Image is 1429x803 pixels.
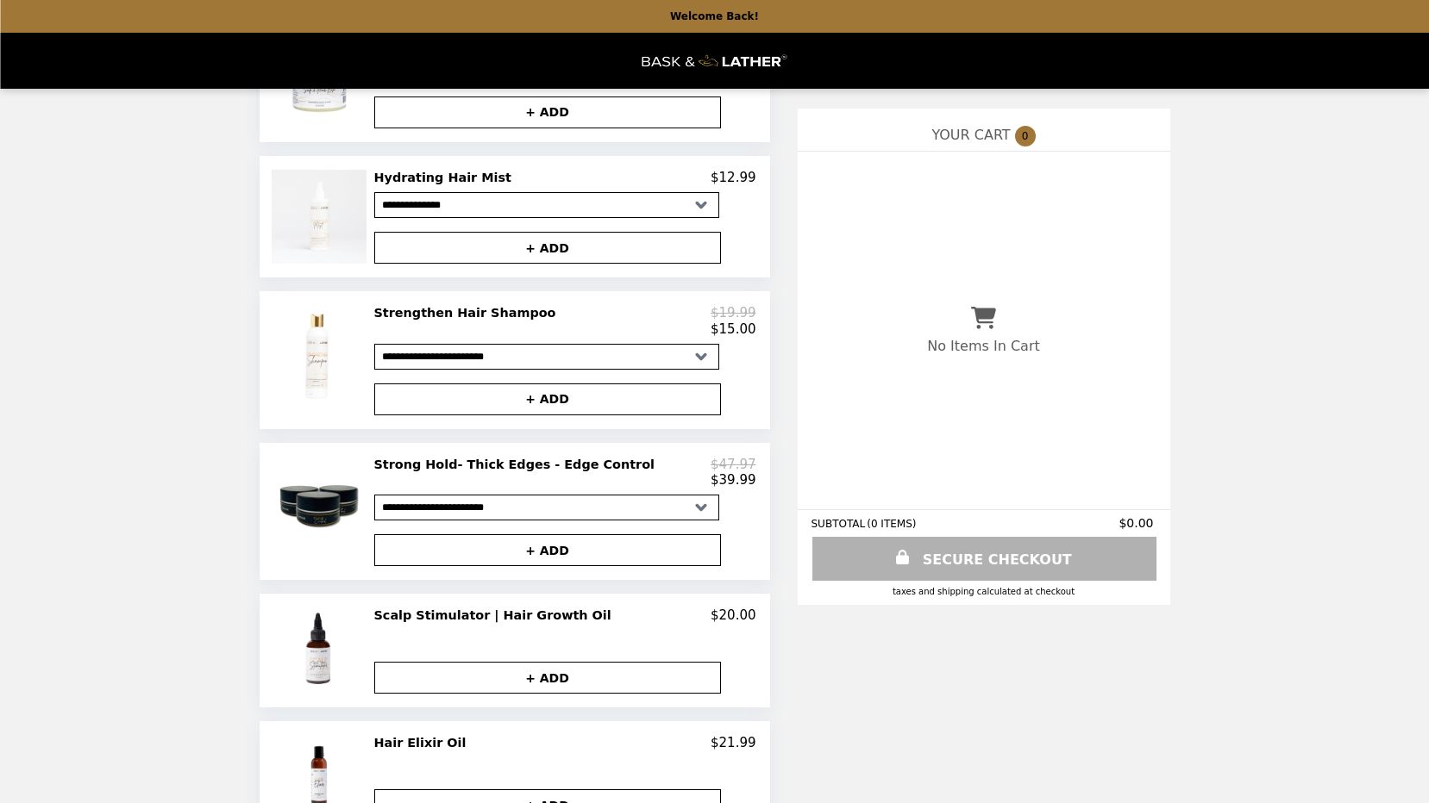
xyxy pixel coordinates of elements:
[812,518,868,530] span: SUBTOTAL
[374,495,719,520] select: Select a product variant
[374,383,721,415] button: + ADD
[374,534,721,566] button: + ADD
[374,344,719,370] select: Select a product variant
[711,735,756,750] p: $21.99
[374,232,721,264] button: + ADD
[374,96,721,128] button: + ADD
[670,10,759,22] p: Welcome Back!
[711,472,756,488] p: $39.99
[374,457,661,472] h2: Strong Hold- Thick Edges - Edge Control
[374,192,719,218] select: Select a product variant
[374,305,563,321] h2: Strengthen Hair Shampoo
[272,170,370,264] img: Hydrating Hair Mist
[642,43,787,78] img: Brand Logo
[711,607,756,623] p: $20.00
[374,662,721,694] button: + ADD
[927,338,1039,354] p: No Items In Cart
[931,127,1010,143] span: YOUR CART
[711,321,756,337] p: $15.00
[271,305,372,401] img: Strengthen Hair Shampoo
[374,170,518,185] h2: Hydrating Hair Mist
[711,457,756,472] p: $47.97
[812,587,1156,596] div: Taxes and Shipping calculated at checkout
[867,518,916,530] span: ( 0 ITEMS )
[1015,126,1036,146] span: 0
[271,457,372,553] img: Strong Hold- Thick Edges - Edge Control
[374,607,618,623] h2: Scalp Stimulator | Hair Growth Oil
[711,170,756,185] p: $12.99
[1119,516,1156,530] span: $0.00
[374,735,473,750] h2: Hair Elixir Oil
[276,607,367,694] img: Scalp Stimulator | Hair Growth Oil
[711,305,756,321] p: $19.99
